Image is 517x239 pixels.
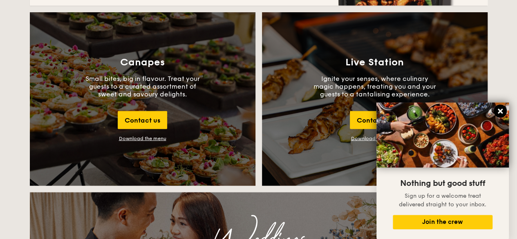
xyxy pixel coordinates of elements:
[118,111,167,129] div: Contact us
[81,75,204,98] p: Small bites, big in flavour. Treat your guests to a curated assortment of sweet and savoury delig...
[399,192,486,208] span: Sign up for a welcome treat delivered straight to your inbox.
[494,105,507,118] button: Close
[351,136,398,141] a: Download the menu
[313,75,436,98] p: Ignite your senses, where culinary magic happens, treating you and your guests to a tantalising e...
[376,103,509,168] img: DSC07876-Edit02-Large.jpeg
[119,136,166,141] div: Download the menu
[345,57,404,68] h3: Live Station
[400,179,485,188] span: Nothing but good stuff
[350,111,399,129] div: Contact us
[393,215,492,229] button: Join the crew
[120,57,165,68] h3: Canapes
